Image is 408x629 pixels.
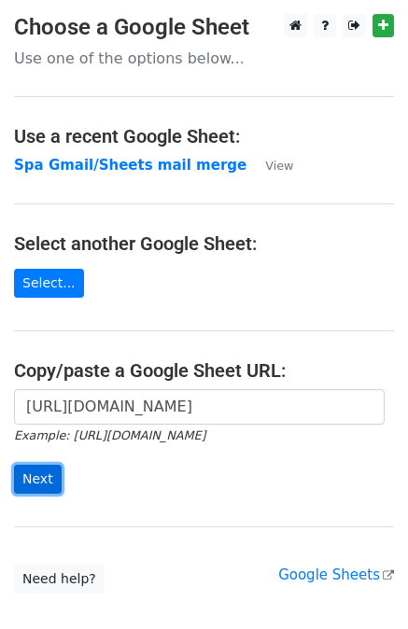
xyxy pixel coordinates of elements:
[14,389,385,425] input: Paste your Google Sheet URL here
[14,465,62,494] input: Next
[14,49,394,68] p: Use one of the options below...
[14,269,84,298] a: Select...
[265,159,293,173] small: View
[246,157,293,174] a: View
[14,565,105,594] a: Need help?
[315,539,408,629] iframe: Chat Widget
[14,428,205,442] small: Example: [URL][DOMAIN_NAME]
[278,566,394,583] a: Google Sheets
[14,125,394,147] h4: Use a recent Google Sheet:
[14,232,394,255] h4: Select another Google Sheet:
[14,359,394,382] h4: Copy/paste a Google Sheet URL:
[14,157,246,174] a: Spa Gmail/Sheets mail merge
[14,14,394,41] h3: Choose a Google Sheet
